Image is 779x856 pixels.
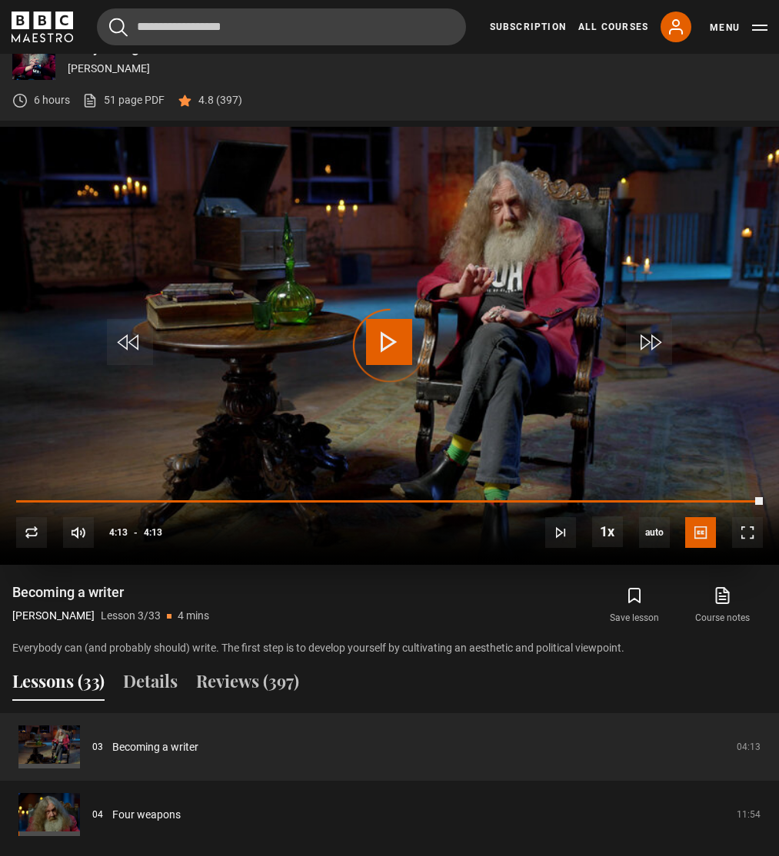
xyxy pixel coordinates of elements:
span: 4:13 [144,519,162,546]
button: Toggle navigation [710,20,767,35]
p: 4.8 (397) [198,92,242,108]
button: Mute [63,517,94,548]
p: Everybody can (and probably should) write. The first step is to develop yourself by cultivating a... [12,640,767,656]
button: Submit the search query [109,18,128,37]
p: Storytelling [68,41,767,55]
p: [PERSON_NAME] [12,608,95,624]
button: Fullscreen [732,517,763,548]
button: Playback Rate [592,516,623,547]
div: Progress Bar [16,500,763,503]
button: Details [123,669,178,701]
p: Lesson 3/33 [101,608,161,624]
span: 4:13 [109,519,128,546]
a: All Courses [578,20,648,34]
button: Replay [16,517,47,548]
svg: BBC Maestro [12,12,73,42]
a: Subscription [490,20,566,34]
h1: Becoming a writer [12,583,209,602]
a: 51 page PDF [82,92,165,108]
input: Search [97,8,466,45]
span: auto [639,517,670,548]
button: Next Lesson [545,517,576,548]
button: Captions [685,517,716,548]
p: 4 mins [178,608,209,624]
div: Current quality: 720p [639,517,670,548]
p: [PERSON_NAME] [68,61,767,77]
a: Becoming a writer [112,739,198,755]
button: Reviews (397) [196,669,299,701]
span: - [134,527,138,538]
button: Lessons (33) [12,669,105,701]
a: Four weapons [112,807,181,823]
a: Course notes [679,583,767,628]
button: Save lesson [591,583,678,628]
p: 6 hours [34,92,70,108]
